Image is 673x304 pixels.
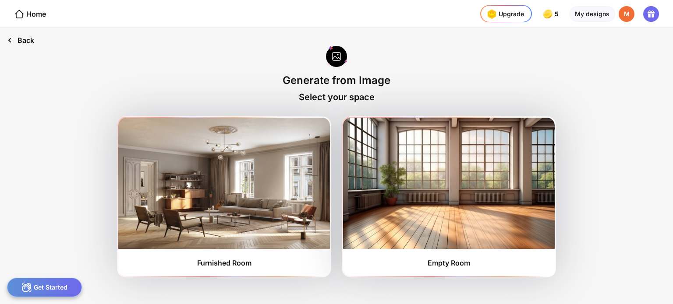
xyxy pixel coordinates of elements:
img: furnishedRoom1.jpg [118,118,330,249]
div: M [619,6,634,22]
div: Home [14,9,46,19]
div: Generate from Image [283,74,390,87]
div: Select your space [299,92,375,102]
img: furnishedRoom2.jpg [343,118,555,249]
span: 5 [555,10,560,17]
div: Upgrade [485,7,524,21]
div: Furnished Room [197,259,251,267]
img: upgrade-nav-btn-icon.gif [485,7,499,21]
div: My designs [569,6,615,22]
div: Get Started [7,278,82,297]
div: Empty Room [428,259,470,267]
